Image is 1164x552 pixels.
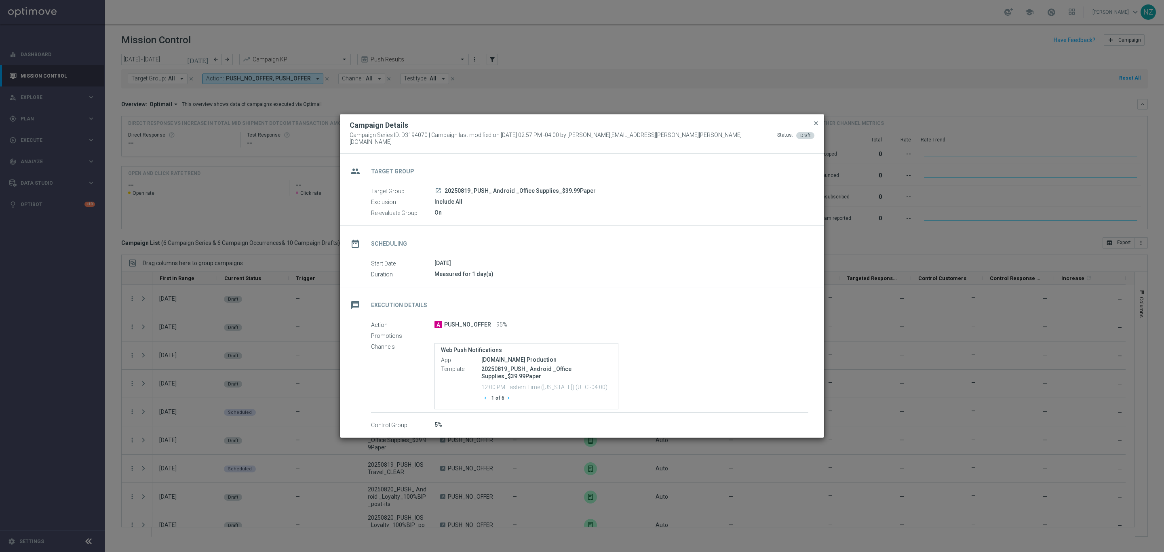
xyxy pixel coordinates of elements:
[371,168,414,175] h2: Target Group
[348,164,363,179] i: group
[371,198,434,206] label: Exclusion
[371,209,434,217] label: Re-evaluate Group
[371,332,434,339] label: Promotions
[481,383,612,391] p: 12:00 PM Eastern Time ([US_STATE]) (UTC -04:00)
[813,120,819,126] span: close
[350,120,408,130] h2: Campaign Details
[506,395,511,401] i: chevron_right
[348,236,363,251] i: date_range
[348,298,363,312] i: message
[371,301,427,309] h2: Execution Details
[504,393,515,404] button: chevron_right
[434,188,442,195] a: launch
[483,395,488,401] i: chevron_left
[491,395,504,402] span: 1 of 6
[371,271,434,278] label: Duration
[496,321,507,329] span: 95%
[371,343,434,350] label: Channels
[441,356,481,364] label: App
[434,209,808,217] div: On
[444,321,491,329] span: PUSH_NO_OFFER
[371,188,434,195] label: Target Group
[434,259,808,267] div: [DATE]
[371,240,407,248] h2: Scheduling
[481,393,491,404] button: chevron_left
[434,198,808,206] div: Include All
[481,365,612,380] p: 20250819_PUSH_ Android _Office Supplies_$39.99Paper
[441,365,481,373] label: Template
[435,188,441,194] i: launch
[800,133,810,138] span: Draft
[481,356,612,364] div: [DOMAIN_NAME] Production
[434,270,808,278] div: Measured for 1 day(s)
[434,421,808,429] div: 5%
[796,132,814,138] colored-tag: Draft
[777,132,793,145] div: Status:
[371,321,434,329] label: Action
[445,188,596,195] span: 20250819_PUSH_ Android _Office Supplies_$39.99Paper
[350,132,777,145] span: Campaign Series ID: D3194070 | Campaign last modified on [DATE] 02:57 PM -04:00 by [PERSON_NAME][...
[434,321,442,328] span: A
[371,260,434,267] label: Start Date
[371,421,434,429] label: Control Group
[441,347,612,354] label: Web Push Notifications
